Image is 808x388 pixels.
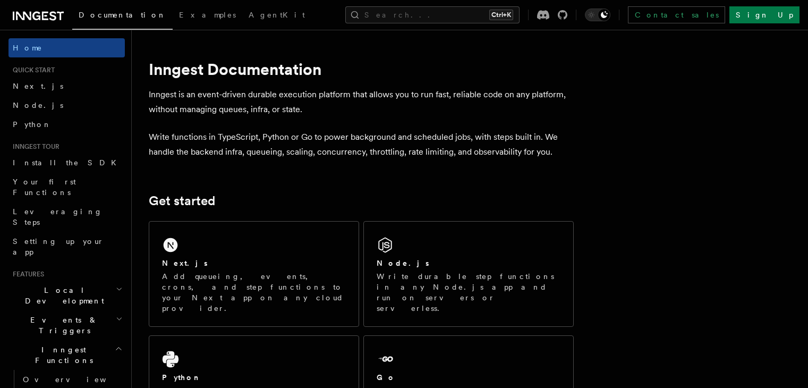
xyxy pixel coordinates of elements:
[8,310,125,340] button: Events & Triggers
[149,87,574,117] p: Inngest is an event-driven durable execution platform that allows you to run fast, reliable code ...
[249,11,305,19] span: AgentKit
[149,60,574,79] h1: Inngest Documentation
[8,281,125,310] button: Local Development
[8,285,116,306] span: Local Development
[13,120,52,129] span: Python
[179,11,236,19] span: Examples
[377,258,429,268] h2: Node.js
[345,6,520,23] button: Search...Ctrl+K
[8,142,59,151] span: Inngest tour
[13,43,42,53] span: Home
[13,237,104,256] span: Setting up your app
[8,344,115,366] span: Inngest Functions
[8,232,125,262] a: Setting up your app
[242,3,311,29] a: AgentKit
[79,11,166,19] span: Documentation
[8,340,125,370] button: Inngest Functions
[8,270,44,279] span: Features
[149,221,359,327] a: Next.jsAdd queueing, events, crons, and step functions to your Next app on any cloud provider.
[149,130,574,159] p: Write functions in TypeScript, Python or Go to power background and scheduled jobs, with steps bu...
[8,315,116,336] span: Events & Triggers
[8,115,125,134] a: Python
[585,9,610,21] button: Toggle dark mode
[8,66,55,74] span: Quick start
[13,178,76,197] span: Your first Functions
[13,82,63,90] span: Next.js
[377,271,560,314] p: Write durable step functions in any Node.js app and run on servers or serverless.
[628,6,725,23] a: Contact sales
[8,202,125,232] a: Leveraging Steps
[173,3,242,29] a: Examples
[23,375,132,384] span: Overview
[489,10,513,20] kbd: Ctrl+K
[149,193,215,208] a: Get started
[72,3,173,30] a: Documentation
[162,372,201,383] h2: Python
[363,221,574,327] a: Node.jsWrite durable step functions in any Node.js app and run on servers or serverless.
[13,207,103,226] span: Leveraging Steps
[729,6,800,23] a: Sign Up
[162,271,346,314] p: Add queueing, events, crons, and step functions to your Next app on any cloud provider.
[8,38,125,57] a: Home
[8,77,125,96] a: Next.js
[162,258,208,268] h2: Next.js
[8,153,125,172] a: Install the SDK
[13,101,63,109] span: Node.js
[13,158,123,167] span: Install the SDK
[8,96,125,115] a: Node.js
[377,372,396,383] h2: Go
[8,172,125,202] a: Your first Functions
